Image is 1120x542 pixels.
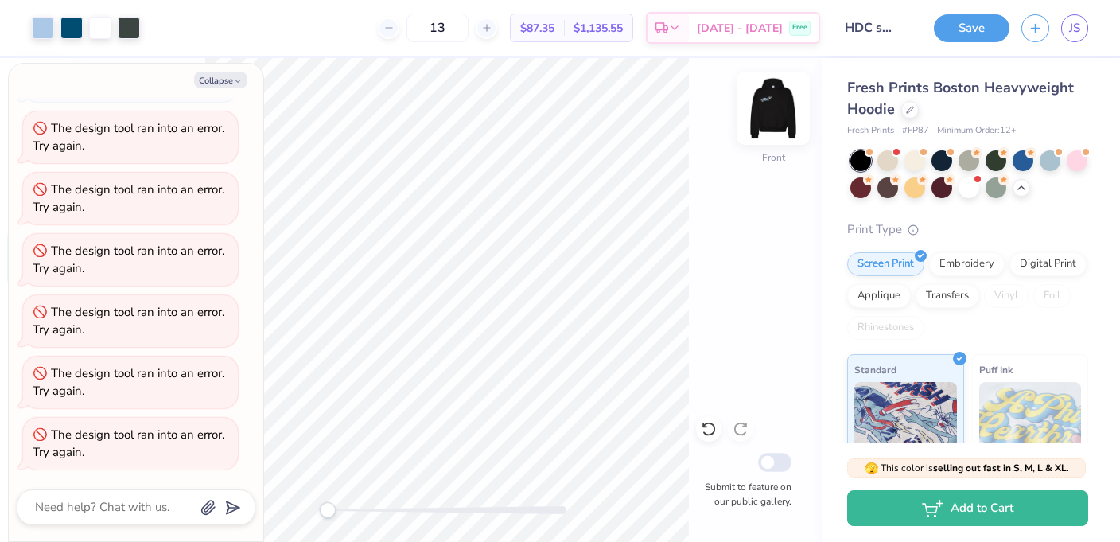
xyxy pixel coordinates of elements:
[33,243,224,277] div: The design tool ran into an error. Try again.
[933,462,1067,474] strong: selling out fast in S, M, L & XL
[865,461,1069,475] span: This color is .
[320,502,336,518] div: Accessibility label
[33,304,224,338] div: The design tool ran into an error. Try again.
[854,382,957,462] img: Standard
[762,150,785,165] div: Front
[574,20,623,37] span: $1,135.55
[697,20,783,37] span: [DATE] - [DATE]
[1033,284,1071,308] div: Foil
[847,316,924,340] div: Rhinestones
[847,252,924,276] div: Screen Print
[847,490,1088,526] button: Add to Cart
[854,361,896,378] span: Standard
[1069,19,1080,37] span: JS
[865,461,878,476] span: 🫣
[937,124,1017,138] span: Minimum Order: 12 +
[832,12,910,44] input: Untitled Design
[792,22,807,33] span: Free
[33,120,224,154] div: The design tool ran into an error. Try again.
[979,361,1013,378] span: Puff Ink
[934,14,1009,42] button: Save
[33,427,224,461] div: The design tool ran into an error. Try again.
[847,78,1074,119] span: Fresh Prints Boston Heavyweight Hoodie
[847,124,894,138] span: Fresh Prints
[406,14,469,42] input: – –
[847,220,1088,239] div: Print Type
[194,72,247,88] button: Collapse
[979,382,1082,462] img: Puff Ink
[520,20,554,37] span: $87.35
[1061,14,1088,42] a: JS
[1009,252,1087,276] div: Digital Print
[916,284,979,308] div: Transfers
[741,76,805,140] img: Front
[847,284,911,308] div: Applique
[33,365,224,400] div: The design tool ran into an error. Try again.
[696,480,791,509] label: Submit to feature on our public gallery.
[929,252,1005,276] div: Embroidery
[984,284,1029,308] div: Vinyl
[902,124,929,138] span: # FP87
[33,181,224,216] div: The design tool ran into an error. Try again.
